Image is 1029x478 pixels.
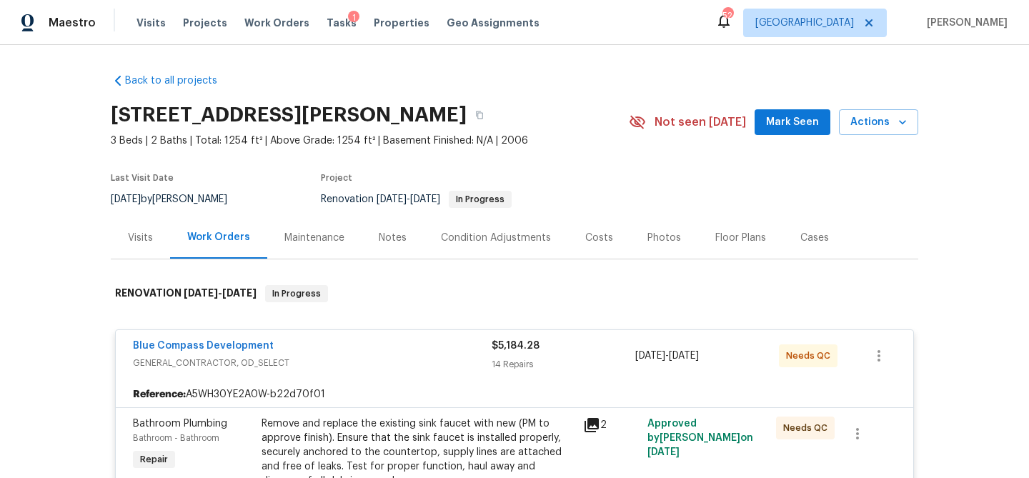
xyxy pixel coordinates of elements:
[755,109,830,136] button: Mark Seen
[583,417,639,434] div: 2
[128,231,153,245] div: Visits
[222,288,257,298] span: [DATE]
[839,109,918,136] button: Actions
[321,174,352,182] span: Project
[850,114,907,131] span: Actions
[111,74,248,88] a: Back to all projects
[111,174,174,182] span: Last Visit Date
[647,419,753,457] span: Approved by [PERSON_NAME] on
[722,9,732,23] div: 52
[377,194,407,204] span: [DATE]
[133,341,274,351] a: Blue Compass Development
[635,349,699,363] span: -
[492,357,635,372] div: 14 Repairs
[134,452,174,467] span: Repair
[441,231,551,245] div: Condition Adjustments
[136,16,166,30] span: Visits
[800,231,829,245] div: Cases
[635,351,665,361] span: [DATE]
[133,356,492,370] span: GENERAL_CONTRACTOR, OD_SELECT
[111,108,467,122] h2: [STREET_ADDRESS][PERSON_NAME]
[49,16,96,30] span: Maestro
[116,382,913,407] div: A5WH30YE2A0W-b22d70f01
[766,114,819,131] span: Mark Seen
[669,351,699,361] span: [DATE]
[786,349,836,363] span: Needs QC
[327,18,357,28] span: Tasks
[715,231,766,245] div: Floor Plans
[467,102,492,128] button: Copy Address
[348,11,359,25] div: 1
[267,287,327,301] span: In Progress
[783,421,833,435] span: Needs QC
[410,194,440,204] span: [DATE]
[492,341,540,351] span: $5,184.28
[184,288,218,298] span: [DATE]
[321,194,512,204] span: Renovation
[111,191,244,208] div: by [PERSON_NAME]
[647,447,680,457] span: [DATE]
[184,288,257,298] span: -
[585,231,613,245] div: Costs
[183,16,227,30] span: Projects
[111,271,918,317] div: RENOVATION [DATE]-[DATE]In Progress
[450,195,510,204] span: In Progress
[187,230,250,244] div: Work Orders
[133,419,227,429] span: Bathroom Plumbing
[374,16,429,30] span: Properties
[115,285,257,302] h6: RENOVATION
[379,231,407,245] div: Notes
[921,16,1008,30] span: [PERSON_NAME]
[647,231,681,245] div: Photos
[111,194,141,204] span: [DATE]
[133,434,219,442] span: Bathroom - Bathroom
[284,231,344,245] div: Maintenance
[655,115,746,129] span: Not seen [DATE]
[447,16,540,30] span: Geo Assignments
[755,16,854,30] span: [GEOGRAPHIC_DATA]
[111,134,629,148] span: 3 Beds | 2 Baths | Total: 1254 ft² | Above Grade: 1254 ft² | Basement Finished: N/A | 2006
[377,194,440,204] span: -
[133,387,186,402] b: Reference:
[244,16,309,30] span: Work Orders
